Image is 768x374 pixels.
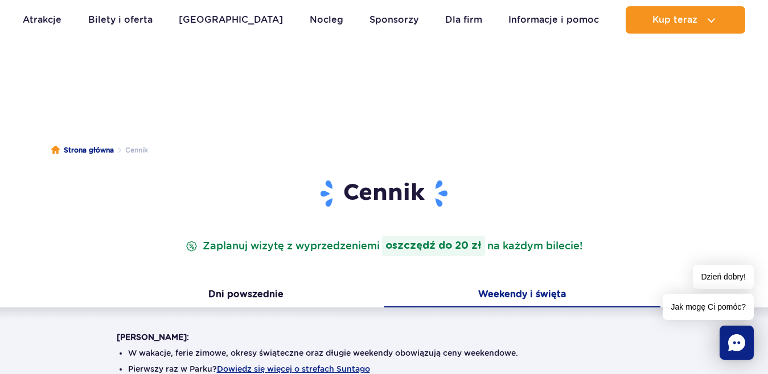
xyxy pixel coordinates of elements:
span: Kup teraz [652,15,697,25]
span: Dzień dobry! [693,265,754,289]
h1: Cennik [117,179,652,208]
button: Weekendy i święta [384,283,660,307]
button: Dowiedz się więcej o strefach Suntago [217,364,370,373]
div: Chat [720,326,754,360]
a: Dla firm [445,6,482,34]
a: [GEOGRAPHIC_DATA] [179,6,283,34]
span: Jak mogę Ci pomóc? [663,294,754,320]
a: Atrakcje [23,6,61,34]
button: Kup teraz [626,6,745,34]
a: Bilety i oferta [88,6,153,34]
button: Dni powszednie [108,283,384,307]
li: W wakacje, ferie zimowe, okresy świąteczne oraz długie weekendy obowiązują ceny weekendowe. [128,347,640,359]
strong: [PERSON_NAME]: [117,332,189,342]
strong: oszczędź do 20 zł [382,236,485,256]
a: Strona główna [51,145,114,156]
a: Sponsorzy [369,6,418,34]
a: Informacje i pomoc [508,6,599,34]
p: Zaplanuj wizytę z wyprzedzeniem na każdym bilecie! [183,236,585,256]
a: Nocleg [310,6,343,34]
li: Cennik [114,145,148,156]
